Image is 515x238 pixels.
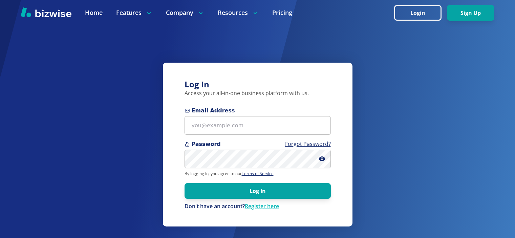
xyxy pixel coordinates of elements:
a: Pricing [272,8,292,17]
p: Company [166,8,204,17]
p: Don't have an account? [185,203,331,210]
p: Access your all-in-one business platform with us. [185,90,331,97]
button: Sign Up [447,5,494,21]
input: you@example.com [185,116,331,135]
a: Terms of Service [242,171,274,176]
a: Login [394,10,447,16]
div: Don't have an account?Register here [185,203,331,210]
p: Features [116,8,152,17]
span: Password [185,140,331,148]
p: By logging in, you agree to our . [185,171,331,176]
button: Log In [185,183,331,199]
a: Register here [245,202,279,210]
p: Resources [218,8,259,17]
img: Bizwise Logo [21,7,71,17]
button: Login [394,5,442,21]
a: Sign Up [447,10,494,16]
a: Home [85,8,103,17]
a: Forgot Password? [285,140,331,148]
span: Email Address [185,107,331,115]
h3: Log In [185,79,331,90]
